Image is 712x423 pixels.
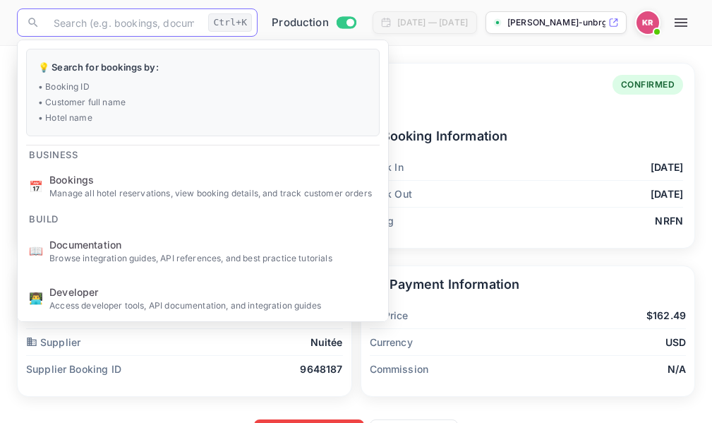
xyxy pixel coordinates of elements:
[655,213,683,228] p: NRFN
[665,335,686,350] p: USD
[507,16,605,29] p: [PERSON_NAME]-unbrg.[PERSON_NAME]...
[26,335,80,350] p: Supplier
[38,96,368,109] p: • Customer full name
[29,242,43,259] p: 📖
[636,11,659,34] img: Kobus Roux
[18,141,89,163] span: Business
[362,213,394,228] p: Tag
[29,178,43,195] p: 📅
[613,78,684,91] span: CONFIRMED
[310,335,343,350] p: Nuitée
[29,290,43,306] p: 👨‍💻
[49,299,377,312] p: Access developer tools, API documentation, and integration guides
[38,61,368,75] p: 💡 Search for bookings by:
[49,187,377,200] p: Manage all hotel reservations, view booking details, and track customer orders
[38,81,368,93] p: • Booking ID
[266,15,361,31] div: Switch to Sandbox mode
[362,126,684,145] p: Booking Information
[18,205,70,227] span: Build
[370,362,429,376] p: Commission
[668,362,686,376] p: N/A
[26,362,121,376] p: Supplier Booking ID
[646,308,686,323] p: $162.49
[300,362,342,376] p: 9648187
[370,335,413,350] p: Currency
[272,15,329,31] span: Production
[49,285,377,299] span: Developer
[45,8,203,37] input: Search (e.g. bookings, documentation)
[38,112,368,124] p: • Hotel name
[370,275,687,294] p: Payment Information
[49,252,377,265] p: Browse integration guides, API references, and best practice tutorials
[49,172,377,187] span: Bookings
[208,13,252,32] div: Ctrl+K
[651,186,683,201] p: [DATE]
[651,160,683,174] p: [DATE]
[397,16,468,29] div: [DATE] — [DATE]
[49,237,377,252] span: Documentation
